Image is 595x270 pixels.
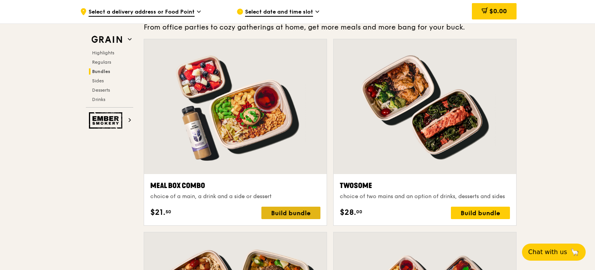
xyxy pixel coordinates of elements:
[245,8,313,17] span: Select date and time slot
[89,8,195,17] span: Select a delivery address or Food Point
[356,209,362,215] span: 00
[92,69,110,74] span: Bundles
[92,78,104,84] span: Sides
[150,180,320,191] div: Meal Box Combo
[89,33,125,47] img: Grain web logo
[261,207,320,219] div: Build bundle
[528,247,567,257] span: Chat with us
[340,207,356,218] span: $28.
[150,207,165,218] span: $21.
[144,22,517,33] div: From office parties to cozy gatherings at home, get more meals and more bang for your buck.
[165,209,171,215] span: 50
[89,112,125,129] img: Ember Smokery web logo
[522,244,586,261] button: Chat with us🦙
[489,7,507,15] span: $0.00
[340,180,510,191] div: Twosome
[570,247,579,257] span: 🦙
[150,193,320,200] div: choice of a main, a drink and a side or dessert
[92,59,111,65] span: Regulars
[92,50,114,56] span: Highlights
[451,207,510,219] div: Build bundle
[340,193,510,200] div: choice of two mains and an option of drinks, desserts and sides
[92,87,110,93] span: Desserts
[92,97,105,102] span: Drinks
